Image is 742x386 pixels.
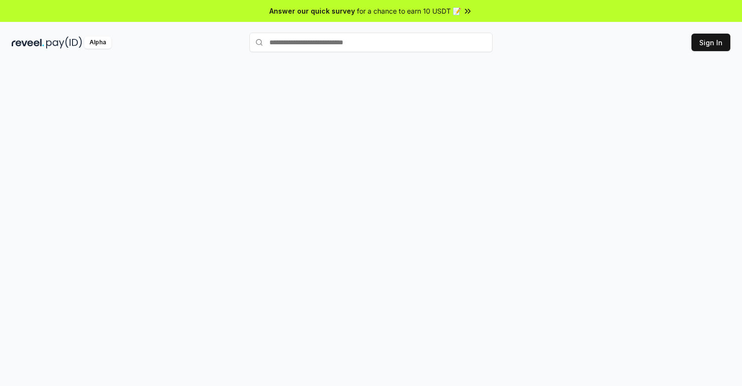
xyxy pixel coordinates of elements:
[357,6,461,16] span: for a chance to earn 10 USDT 📝
[46,37,82,49] img: pay_id
[84,37,111,49] div: Alpha
[691,34,730,51] button: Sign In
[269,6,355,16] span: Answer our quick survey
[12,37,44,49] img: reveel_dark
